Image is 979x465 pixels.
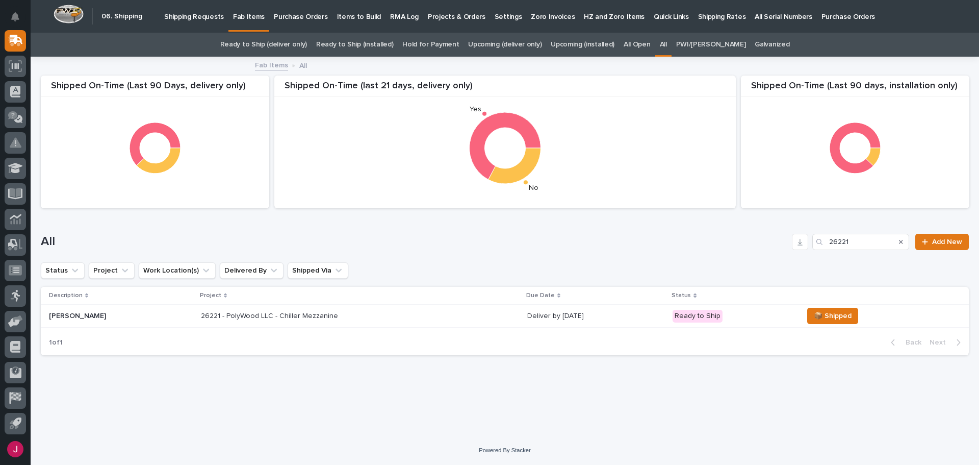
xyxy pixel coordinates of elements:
[288,262,348,279] button: Shipped Via
[274,81,736,97] div: Shipped On-Time (last 21 days, delivery only)
[13,12,26,29] div: Notifications
[812,234,909,250] input: Search
[660,33,667,57] a: All
[899,338,921,347] span: Back
[201,310,340,321] p: 26221 - PolyWood LLC - Chiller Mezzanine
[551,33,614,57] a: Upcoming (installed)
[139,262,216,279] button: Work Location(s)
[468,33,542,57] a: Upcoming (deliver only)
[807,308,858,324] button: 📦 Shipped
[673,310,723,323] div: Ready to Ship
[676,33,746,57] a: PWI/[PERSON_NAME]
[5,438,26,460] button: users-avatar
[54,5,84,23] img: Workspace Logo
[101,12,142,21] h2: 06. Shipping
[41,234,788,249] h1: All
[527,312,664,321] p: Deliver by [DATE]
[255,59,288,70] a: Fab Items
[814,310,852,322] span: 📦 Shipped
[529,185,538,192] text: No
[299,59,307,70] p: All
[741,81,969,97] div: Shipped On-Time (Last 90 days, installation only)
[5,6,26,28] button: Notifications
[316,33,393,57] a: Ready to Ship (installed)
[755,33,789,57] a: Galvanized
[220,262,284,279] button: Delivered By
[624,33,651,57] a: All Open
[526,290,555,301] p: Due Date
[49,290,83,301] p: Description
[200,290,221,301] p: Project
[49,312,193,321] p: [PERSON_NAME]
[220,33,307,57] a: Ready to Ship (deliver only)
[41,81,269,97] div: Shipped On-Time (Last 90 Days, delivery only)
[402,33,459,57] a: Hold for Payment
[41,262,85,279] button: Status
[89,262,135,279] button: Project
[932,238,962,246] span: Add New
[930,338,952,347] span: Next
[470,106,481,113] text: Yes
[883,338,925,347] button: Back
[41,305,969,328] tr: [PERSON_NAME]26221 - PolyWood LLC - Chiller Mezzanine26221 - PolyWood LLC - Chiller Mezzanine Del...
[479,447,530,453] a: Powered By Stacker
[41,330,71,355] p: 1 of 1
[672,290,691,301] p: Status
[925,338,969,347] button: Next
[915,234,969,250] a: Add New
